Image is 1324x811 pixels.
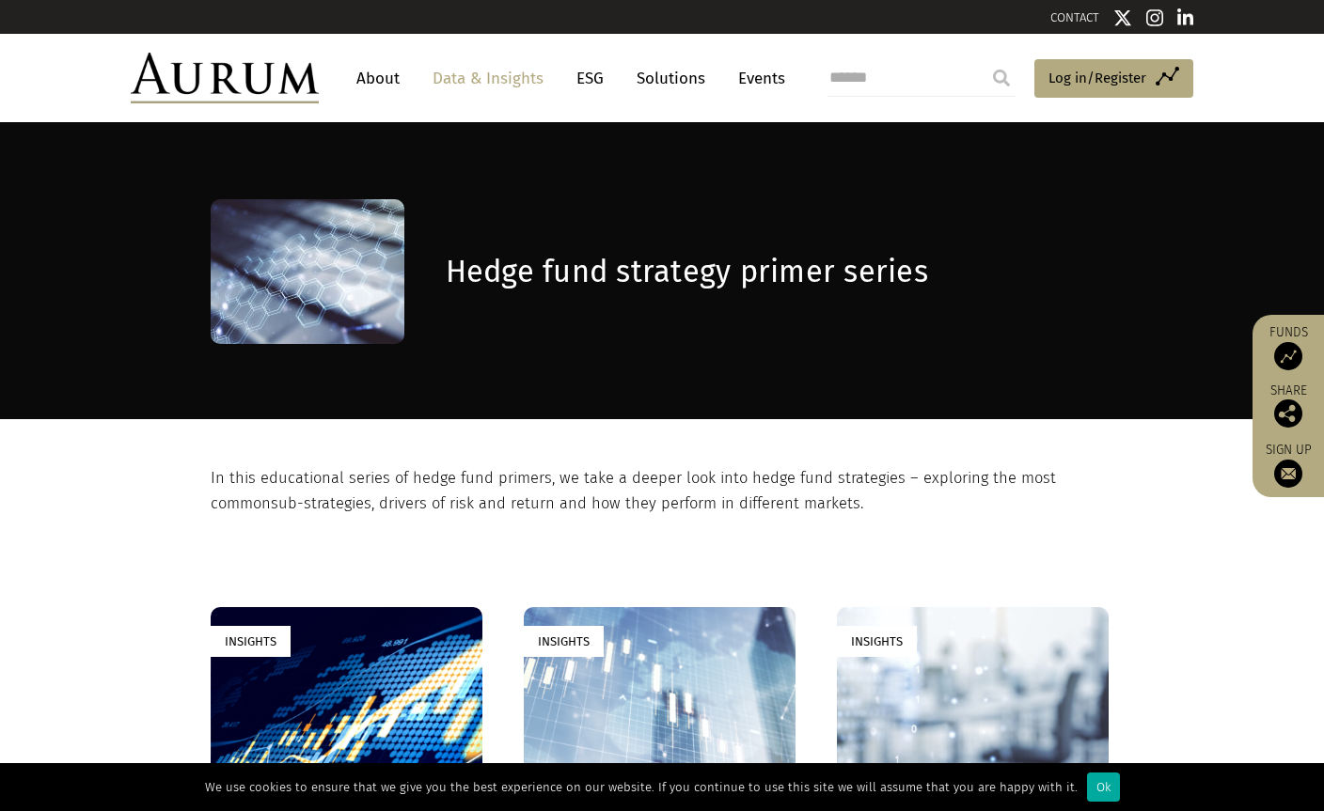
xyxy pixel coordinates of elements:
[1034,59,1193,99] a: Log in/Register
[729,61,785,96] a: Events
[347,61,409,96] a: About
[1177,8,1194,27] img: Linkedin icon
[524,626,604,657] div: Insights
[423,61,553,96] a: Data & Insights
[1087,772,1120,802] div: Ok
[1262,324,1315,370] a: Funds
[1262,442,1315,488] a: Sign up
[1048,67,1146,89] span: Log in/Register
[837,626,917,657] div: Insights
[271,494,371,512] span: sub-strategies
[1274,399,1302,428] img: Share this post
[983,59,1020,97] input: Submit
[1146,8,1163,27] img: Instagram icon
[1274,342,1302,370] img: Access Funds
[567,61,613,96] a: ESG
[1050,10,1099,24] a: CONTACT
[1113,8,1132,27] img: Twitter icon
[131,53,319,103] img: Aurum
[1262,384,1315,428] div: Share
[446,254,1109,290] h1: Hedge fund strategy primer series
[627,61,715,96] a: Solutions
[211,466,1109,516] p: In this educational series of hedge fund primers, we take a deeper look into hedge fund strategie...
[1274,460,1302,488] img: Sign up to our newsletter
[211,626,291,657] div: Insights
